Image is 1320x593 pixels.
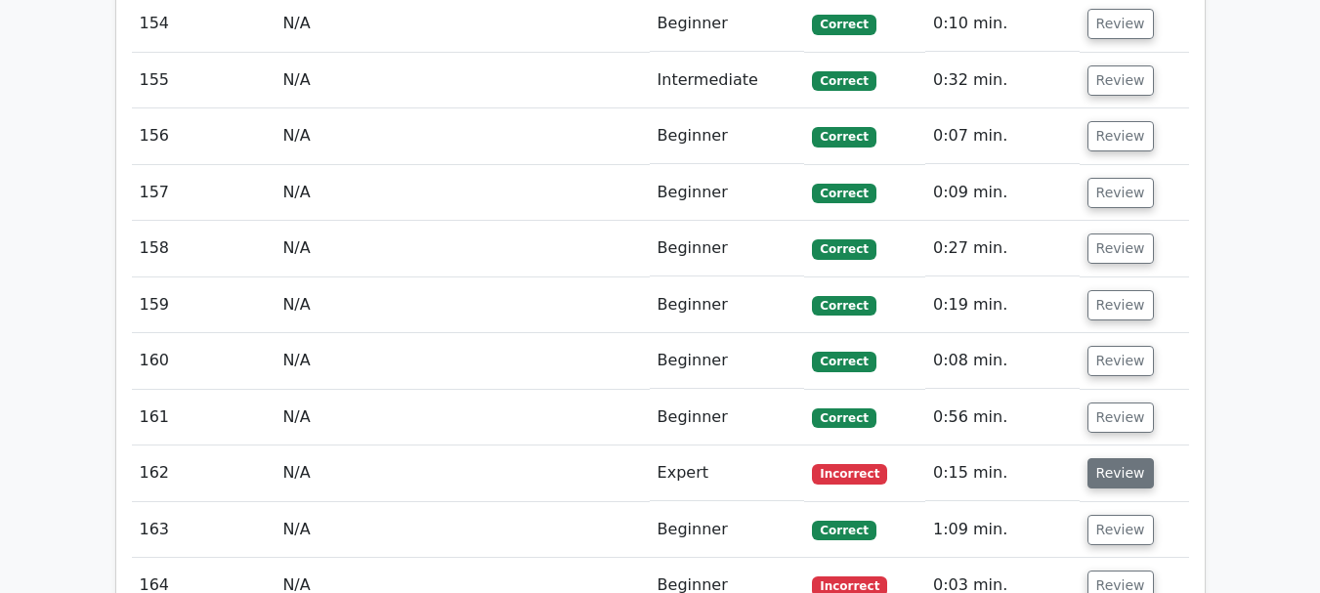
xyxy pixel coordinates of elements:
[812,15,875,34] span: Correct
[275,445,649,501] td: N/A
[812,296,875,316] span: Correct
[275,277,649,333] td: N/A
[650,445,805,501] td: Expert
[132,165,276,221] td: 157
[812,521,875,540] span: Correct
[650,277,805,333] td: Beginner
[275,108,649,164] td: N/A
[650,333,805,389] td: Beginner
[812,352,875,371] span: Correct
[650,108,805,164] td: Beginner
[1087,290,1154,320] button: Review
[1087,233,1154,264] button: Review
[132,502,276,558] td: 163
[1087,515,1154,545] button: Review
[275,333,649,389] td: N/A
[1087,402,1154,433] button: Review
[132,277,276,333] td: 159
[925,165,1080,221] td: 0:09 min.
[925,53,1080,108] td: 0:32 min.
[812,127,875,147] span: Correct
[1087,65,1154,96] button: Review
[132,333,276,389] td: 160
[812,408,875,428] span: Correct
[1087,9,1154,39] button: Review
[275,165,649,221] td: N/A
[925,108,1080,164] td: 0:07 min.
[812,464,887,484] span: Incorrect
[275,53,649,108] td: N/A
[925,502,1080,558] td: 1:09 min.
[812,71,875,91] span: Correct
[132,445,276,501] td: 162
[812,184,875,203] span: Correct
[925,333,1080,389] td: 0:08 min.
[925,390,1080,445] td: 0:56 min.
[650,502,805,558] td: Beginner
[1087,458,1154,488] button: Review
[275,390,649,445] td: N/A
[812,239,875,259] span: Correct
[1087,346,1154,376] button: Review
[925,445,1080,501] td: 0:15 min.
[275,502,649,558] td: N/A
[925,277,1080,333] td: 0:19 min.
[1087,178,1154,208] button: Review
[275,221,649,276] td: N/A
[650,390,805,445] td: Beginner
[925,221,1080,276] td: 0:27 min.
[132,221,276,276] td: 158
[132,53,276,108] td: 155
[1087,121,1154,151] button: Review
[650,165,805,221] td: Beginner
[132,390,276,445] td: 161
[650,53,805,108] td: Intermediate
[650,221,805,276] td: Beginner
[132,108,276,164] td: 156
